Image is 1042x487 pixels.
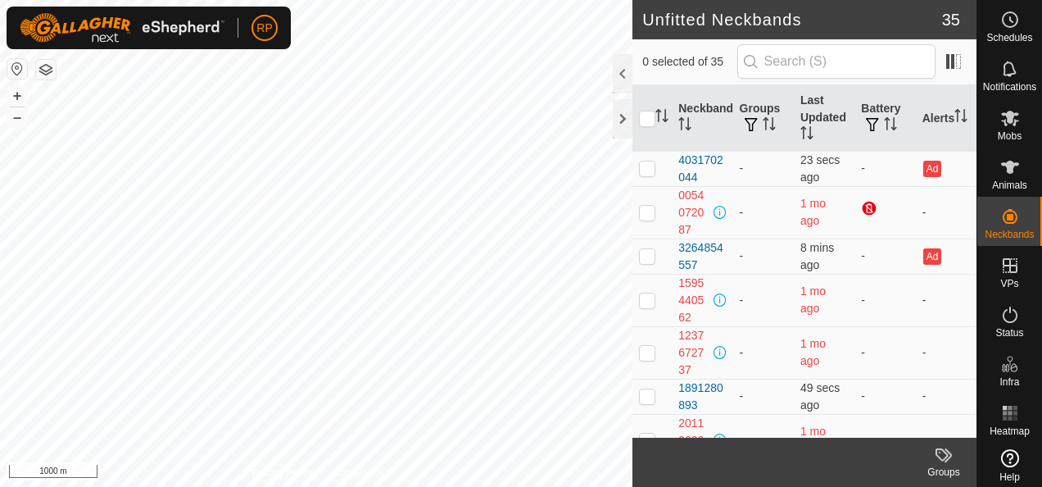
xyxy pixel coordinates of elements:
button: + [7,86,27,106]
div: 4031702044 [678,152,726,186]
span: 17 Sept 2025, 6:05 am [800,241,834,271]
p-sorticon: Activate to sort [655,112,668,125]
span: 35 [942,7,960,32]
input: Search (S) [737,44,936,79]
span: 22 July 2025, 2:39 pm [800,284,826,315]
div: 2011962032 [678,415,709,467]
p-sorticon: Activate to sort [678,120,691,133]
div: Groups [911,465,976,480]
td: - [916,326,976,379]
button: Reset Map [7,59,27,79]
span: 29 July 2025, 3:08 pm [800,337,826,367]
p-sorticon: Activate to sort [800,129,813,142]
span: RP [256,20,272,37]
td: - [733,274,794,326]
span: Animals [992,180,1027,190]
th: Battery [854,85,915,152]
a: Contact Us [333,466,381,480]
th: Last Updated [794,85,854,152]
div: 1237672737 [678,327,709,379]
th: Groups [733,85,794,152]
button: – [7,107,27,127]
td: - [854,414,915,467]
td: - [733,239,794,274]
th: Neckband [672,85,732,152]
div: 0054072087 [678,187,709,239]
div: 3264854557 [678,239,726,274]
td: - [854,239,915,274]
span: Schedules [986,33,1032,43]
td: - [854,326,915,379]
span: Status [995,328,1023,338]
td: - [733,151,794,186]
button: Ad [923,161,941,177]
td: - [733,186,794,239]
span: 25 July 2025, 8:53 am [800,425,826,455]
span: 0 selected of 35 [642,53,736,71]
td: - [916,186,976,239]
td: - [733,414,794,467]
span: 17 Sept 2025, 6:14 am [800,153,840,184]
span: Mobs [998,131,1022,141]
td: - [733,326,794,379]
td: - [733,379,794,414]
span: Infra [999,377,1019,387]
div: 1595440562 [678,275,709,326]
td: - [916,414,976,467]
p-sorticon: Activate to sort [954,112,967,125]
td: - [854,274,915,326]
h2: Unfitted Neckbands [642,10,942,30]
td: - [854,151,915,186]
p-sorticon: Activate to sort [884,120,897,133]
a: Privacy Policy [251,466,313,480]
span: Heatmap [990,426,1030,436]
span: 17 Sept 2025, 6:13 am [800,381,840,412]
td: - [916,379,976,414]
td: - [916,274,976,326]
p-sorticon: Activate to sort [763,120,776,133]
span: Neckbands [985,230,1034,239]
button: Map Layers [36,60,56,80]
span: 22 July 2025, 9:45 am [800,197,826,227]
th: Alerts [916,85,976,152]
span: VPs [1000,279,1018,289]
span: Help [999,472,1020,482]
button: Ad [923,248,941,265]
td: - [854,379,915,414]
div: 1891280893 [678,380,726,414]
img: Gallagher Logo [20,13,224,43]
span: Notifications [983,82,1036,92]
